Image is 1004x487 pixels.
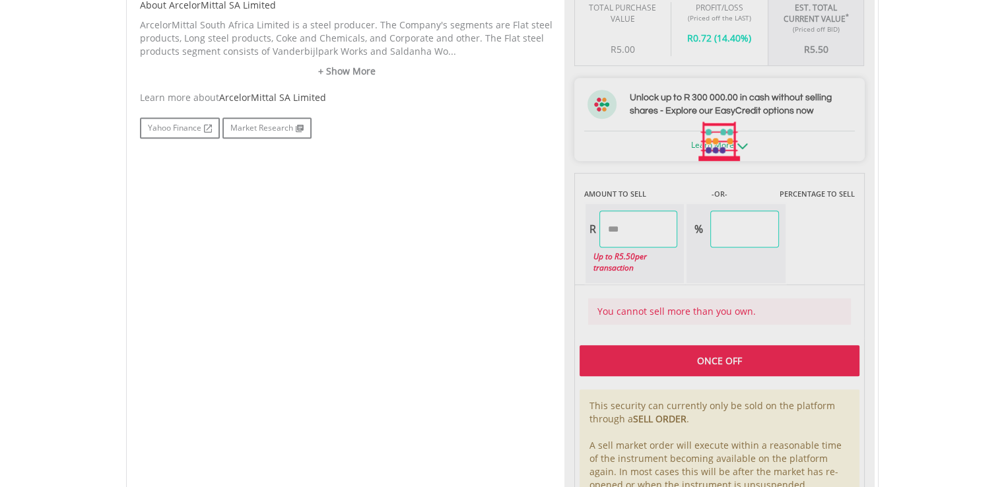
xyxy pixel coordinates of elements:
[140,117,220,139] a: Yahoo Finance
[140,65,554,78] a: + Show More
[140,91,554,104] div: Learn more about
[222,117,312,139] a: Market Research
[219,91,326,104] span: ArcelorMittal SA Limited
[140,18,554,58] p: ArcelorMittal South Africa Limited is a steel producer. The Company's segments are Flat steel pro...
